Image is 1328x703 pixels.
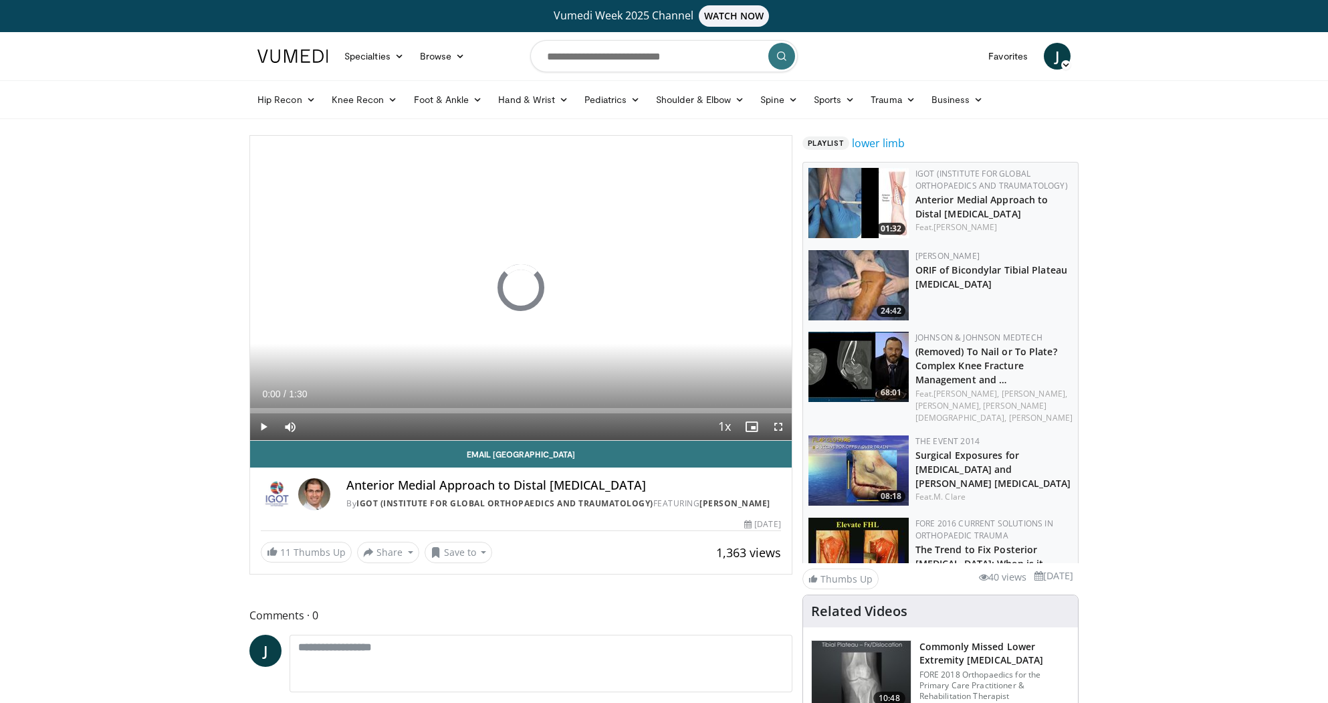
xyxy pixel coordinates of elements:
a: Surgical Exposures for [MEDICAL_DATA] and [PERSON_NAME] [MEDICAL_DATA] [915,449,1071,490]
button: Share [357,542,419,563]
a: [PERSON_NAME] [699,498,770,509]
a: Knee Recon [324,86,406,113]
a: Spine [752,86,805,113]
a: Browse [412,43,473,70]
div: Feat. [915,491,1073,503]
span: 24:42 [877,305,905,317]
a: J [1044,43,1071,70]
span: Comments 0 [249,607,792,624]
a: Vumedi Week 2025 ChannelWATCH NOW [259,5,1069,27]
a: [PERSON_NAME], [915,400,981,411]
a: ORIF of Bicondylar Tibial Plateau [MEDICAL_DATA] [915,264,1067,290]
a: 08:18 [808,435,909,506]
img: Levy_Tib_Plat_100000366_3.jpg.150x105_q85_crop-smart_upscale.jpg [808,250,909,320]
img: 4d129c48-ad4a-4981-8224-e8930dc79c54.150x105_q85_crop-smart_upscale.jpg [808,518,909,588]
div: Progress Bar [250,408,792,413]
a: The Trend to Fix Posterior [MEDICAL_DATA]: When is it Justified [915,543,1044,584]
a: (Removed) To Nail or To Plate? Complex Knee Fracture Management and … [915,345,1057,386]
div: Feat. [915,388,1073,424]
h3: Commonly Missed Lower Extremity [MEDICAL_DATA] [919,640,1070,667]
a: FORE 2016 Current Solutions in Orthopaedic Trauma [915,518,1053,541]
input: Search topics, interventions [530,40,798,72]
div: [DATE] [744,518,780,530]
button: Mute [277,413,304,440]
button: Save to [425,542,493,563]
a: 68:01 [808,332,909,402]
a: Trauma [863,86,923,113]
span: / [284,389,286,399]
h4: Anterior Medial Approach to Distal [MEDICAL_DATA] [346,478,781,493]
div: Feat. [915,221,1073,233]
a: Specialties [336,43,412,70]
img: Avatar [298,478,330,510]
a: M. Clare [933,491,966,502]
span: 01:32 [877,223,905,235]
span: Playlist [802,136,849,150]
h4: Related Videos [811,603,907,619]
a: IGOT (Institute for Global Orthopaedics and Traumatology) [915,168,1068,191]
a: IGOT (Institute for Global Orthopaedics and Traumatology) [356,498,653,509]
p: FORE 2018 Orthopaedics for the Primary Care Practitioner & Rehabilitation Therapist [919,670,1070,702]
div: By FEATURING [346,498,781,510]
a: 11 Thumbs Up [261,542,352,563]
a: Pediatrics [576,86,648,113]
a: [PERSON_NAME], [1002,388,1067,399]
span: 11 [280,546,291,559]
a: Foot & Ankle [406,86,491,113]
a: 24:42 [808,250,909,320]
span: 08:18 [877,490,905,502]
img: 5SPjETdNCPS-ZANX4xMDoxOmtxOwKG7D.150x105_q85_crop-smart_upscale.jpg [808,435,909,506]
a: Johnson & Johnson MedTech [915,332,1042,343]
a: Anterior Medial Approach to Distal [MEDICAL_DATA] [915,193,1048,220]
a: Thumbs Up [802,569,879,589]
a: [PERSON_NAME] [915,250,980,262]
a: [PERSON_NAME] [933,221,997,233]
a: J [249,635,282,667]
a: Email [GEOGRAPHIC_DATA] [250,441,792,468]
img: IGOT (Institute for Global Orthopaedics and Traumatology) [261,478,293,510]
a: [PERSON_NAME] [1009,412,1073,423]
a: Shoulder & Elbow [648,86,752,113]
a: Sports [806,86,863,113]
span: WATCH NOW [699,5,770,27]
a: 01:32 [808,168,909,238]
span: 68:01 [877,387,905,399]
span: 1,363 views [716,544,781,561]
img: VuMedi Logo [257,49,328,63]
a: lower limb [852,135,905,151]
span: 0:00 [262,389,280,399]
a: [PERSON_NAME], [933,388,999,399]
a: The Event 2014 [915,435,980,447]
button: Play [250,413,277,440]
span: 1:30 [289,389,307,399]
a: [PERSON_NAME][DEMOGRAPHIC_DATA], [915,400,1047,423]
img: 608d36d3-ebd8-4ab3-8f93-7cc3537b0bfc.150x105_q85_crop-smart_upscale.jpg [808,332,909,402]
li: 40 views [979,570,1026,585]
a: 18:59 [808,518,909,588]
button: Fullscreen [765,413,792,440]
a: Favorites [980,43,1036,70]
a: Hand & Wrist [490,86,576,113]
img: bbe393f1-7569-4bb3-aa04-1f2d0f880749.150x105_q85_crop-smart_upscale.jpg [808,168,909,238]
a: Business [923,86,992,113]
button: Playback Rate [711,413,738,440]
video-js: Video Player [250,136,792,441]
button: Enable picture-in-picture mode [738,413,765,440]
li: [DATE] [1034,569,1073,583]
a: Hip Recon [249,86,324,113]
